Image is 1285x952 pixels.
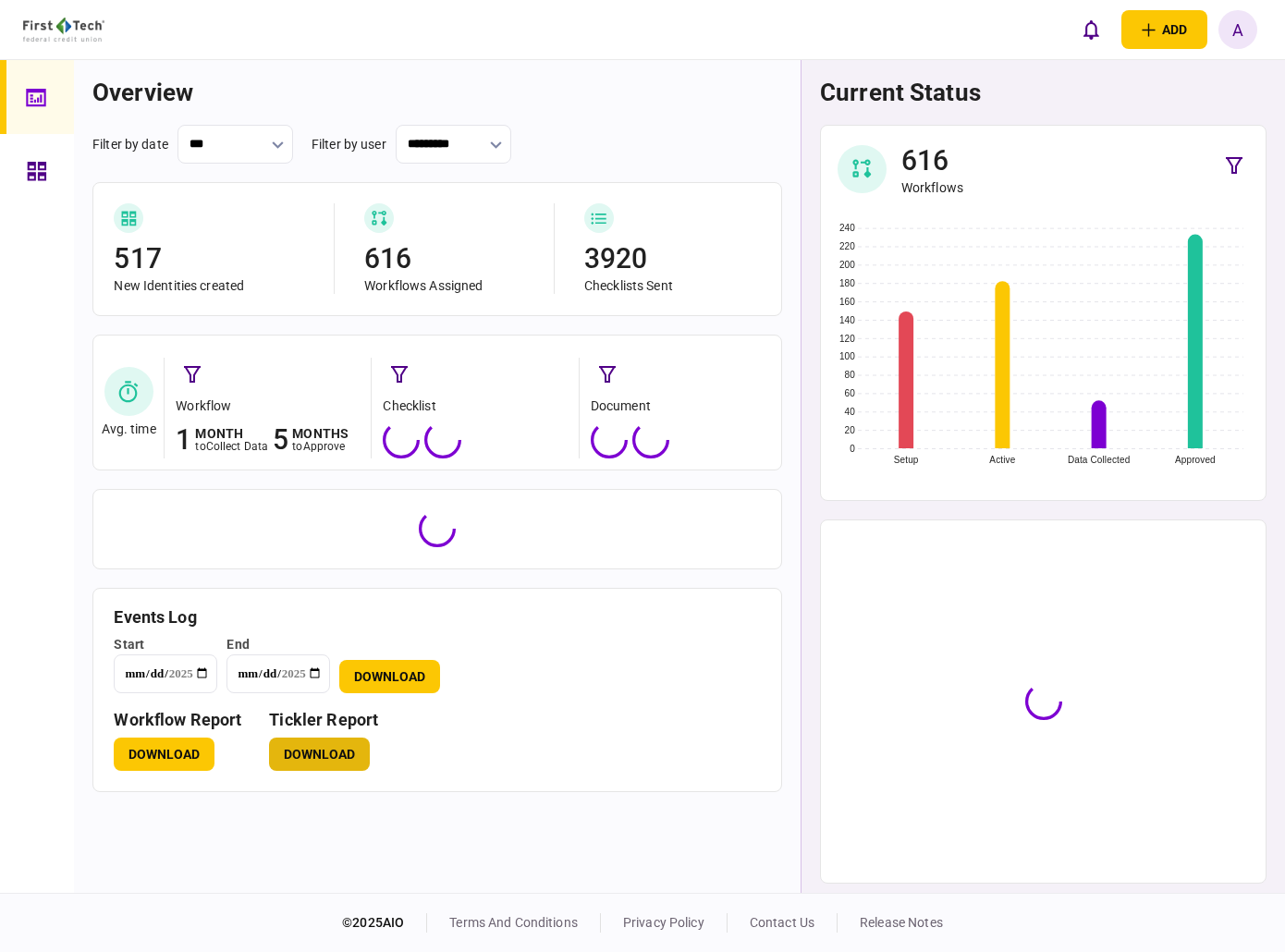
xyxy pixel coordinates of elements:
[114,712,241,728] h3: workflow report
[1071,10,1110,49] button: open notifications list
[1121,10,1207,49] button: open adding identity options
[23,18,105,42] img: client company logo
[176,421,191,458] div: 1
[114,635,217,654] div: start
[839,315,855,325] text: 140
[850,444,855,454] text: 0
[292,440,349,453] div: to
[1175,455,1216,465] text: Approved
[845,425,856,435] text: 20
[114,738,214,771] button: Download
[820,79,1267,106] h1: current status
[273,421,288,458] div: 5
[195,440,268,453] div: to
[584,240,761,277] div: 3920
[176,397,361,416] div: workflow
[584,277,761,294] div: Checklists Sent
[845,388,856,398] text: 60
[383,397,569,416] div: checklist
[342,913,427,933] div: © 2025 AIO
[303,440,346,453] span: approve
[894,455,919,465] text: Setup
[364,240,541,277] div: 616
[269,738,370,771] button: Download
[839,223,855,233] text: 240
[623,915,704,930] a: privacy policy
[989,455,1015,465] text: Active
[102,421,156,437] div: Avg. time
[901,142,963,179] div: 616
[92,135,168,154] div: filter by date
[839,351,855,361] text: 100
[339,660,440,693] button: Download
[114,277,321,294] div: New Identities created
[114,240,321,277] div: 517
[449,915,578,930] a: terms and conditions
[845,407,856,417] text: 40
[839,241,855,251] text: 220
[269,712,378,728] h3: Tickler Report
[839,260,855,270] text: 200
[114,609,760,626] h3: Events Log
[901,179,963,196] div: Workflows
[206,440,269,453] span: collect data
[845,370,856,380] text: 80
[750,915,814,930] a: contact us
[839,334,855,344] text: 120
[226,635,330,654] div: end
[92,79,782,106] h1: overview
[591,397,777,416] div: document
[292,427,349,440] div: months
[312,135,386,154] div: filter by user
[839,278,855,288] text: 180
[364,277,541,294] div: Workflows Assigned
[1218,10,1257,49] button: A
[1068,455,1130,465] text: Data Collected
[839,297,855,307] text: 160
[860,915,943,930] a: release notes
[195,427,268,440] div: month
